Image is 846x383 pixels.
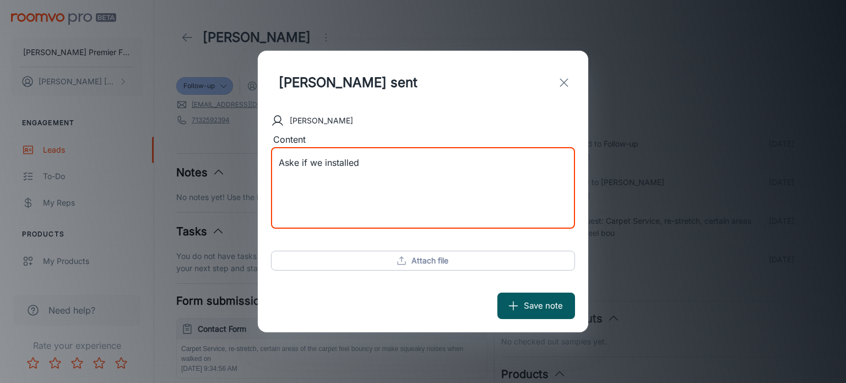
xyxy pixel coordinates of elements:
p: [PERSON_NAME] [290,115,353,127]
textarea: Aske if we installed [279,157,567,220]
button: Attach file [271,251,575,271]
button: exit [553,72,575,94]
div: Content [271,133,575,147]
button: Save note [497,293,575,319]
input: Title [271,64,493,101]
